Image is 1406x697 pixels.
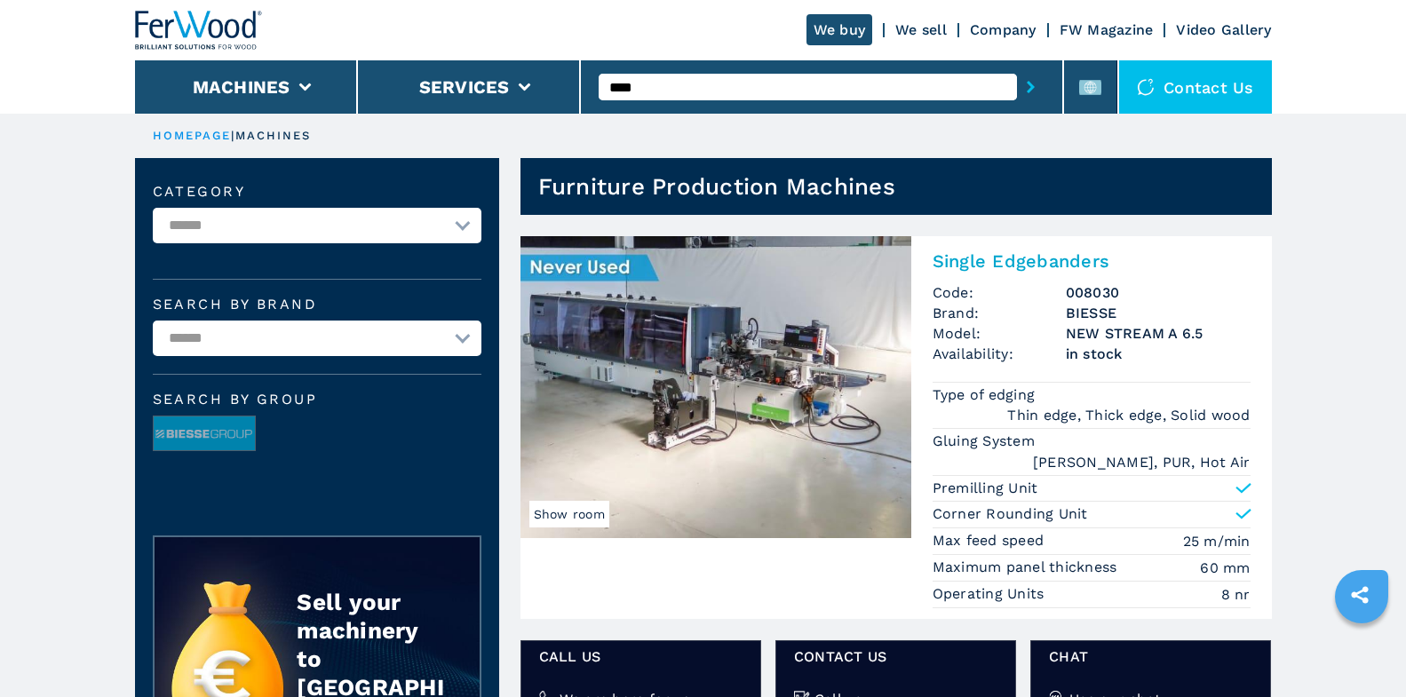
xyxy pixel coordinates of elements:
em: Thin edge, Thick edge, Solid wood [1007,405,1250,425]
iframe: Chat [1331,617,1393,684]
h2: Single Edgebanders [933,250,1251,272]
label: Search by brand [153,297,481,312]
a: Company [970,21,1037,38]
p: Type of edging [933,385,1040,405]
span: Brand: [933,303,1066,323]
p: Corner Rounding Unit [933,504,1088,524]
label: Category [153,185,481,199]
img: Contact us [1137,78,1155,96]
em: 25 m/min [1183,531,1251,551]
span: | [231,129,234,142]
em: 60 mm [1200,558,1250,578]
p: Max feed speed [933,531,1049,550]
p: Maximum panel thickness [933,558,1122,577]
span: Chat [1049,646,1252,667]
a: Video Gallery [1176,21,1271,38]
img: Ferwood [135,11,263,50]
div: Contact us [1119,60,1272,114]
span: Availability: [933,344,1066,364]
em: [PERSON_NAME], PUR, Hot Air [1033,452,1251,472]
a: Single Edgebanders BIESSE NEW STREAM A 6.5Show roomSingle EdgebandersCode:008030Brand:BIESSEModel... [520,236,1272,619]
span: Show room [529,501,609,527]
h3: 008030 [1066,282,1251,303]
p: Gluing System [933,432,1040,451]
p: Operating Units [933,584,1049,604]
span: Model: [933,323,1066,344]
span: CONTACT US [794,646,997,667]
h1: Furniture Production Machines [538,172,895,201]
p: Premilling Unit [933,479,1038,498]
span: Call us [539,646,743,667]
img: image [154,416,255,452]
span: Code: [933,282,1066,303]
em: 8 nr [1221,584,1251,605]
a: We sell [895,21,947,38]
img: Single Edgebanders BIESSE NEW STREAM A 6.5 [520,236,911,538]
a: FW Magazine [1060,21,1154,38]
button: Services [419,76,510,98]
a: We buy [806,14,873,45]
h3: BIESSE [1066,303,1251,323]
a: HOMEPAGE [153,129,232,142]
span: Search by group [153,392,481,407]
p: machines [235,128,312,144]
button: Machines [193,76,290,98]
button: submit-button [1017,67,1045,107]
a: sharethis [1338,573,1382,617]
span: in stock [1066,344,1251,364]
h3: NEW STREAM A 6.5 [1066,323,1251,344]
